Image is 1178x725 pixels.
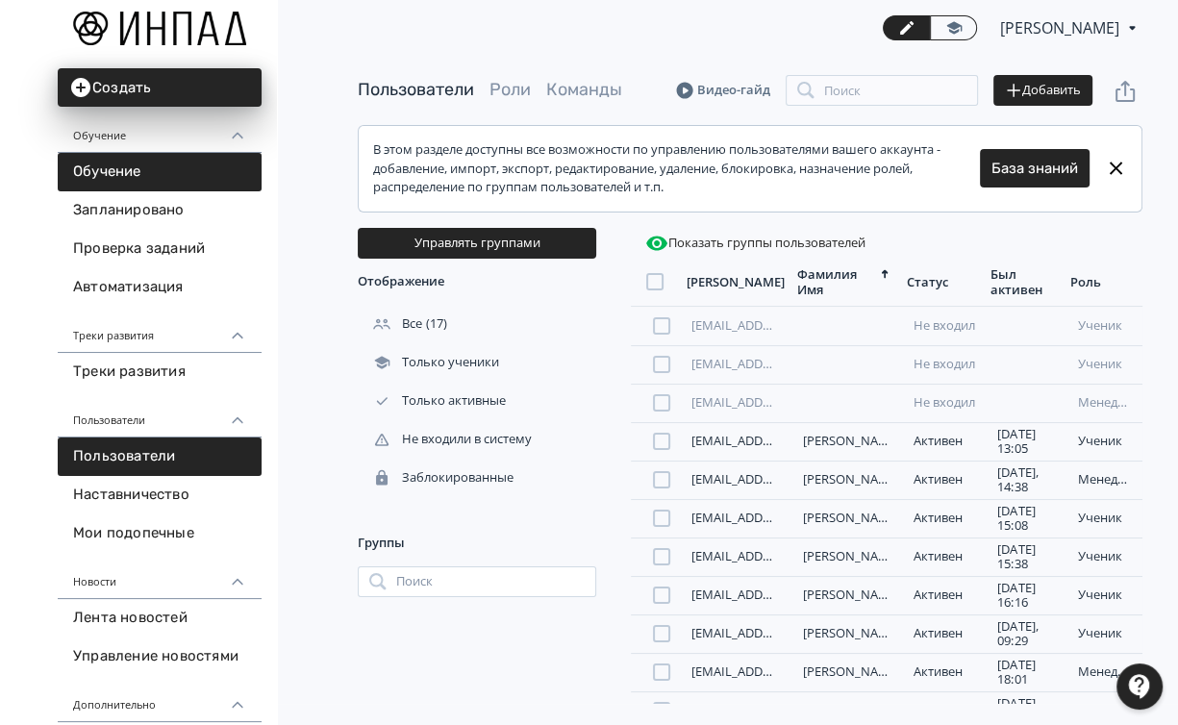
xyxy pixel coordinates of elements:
[58,353,262,391] a: Треки развития
[58,107,262,153] div: Обучение
[997,658,1063,687] div: [DATE] 18:01
[546,79,622,100] a: Команды
[1078,318,1135,334] div: ученик
[58,153,262,191] a: Обучение
[914,434,979,449] div: Активен
[1114,80,1137,103] svg: Экспорт пользователей файлом
[691,662,894,680] a: [EMAIL_ADDRESS][DOMAIN_NAME]
[358,259,596,305] div: Отображение
[1070,274,1101,290] div: Роль
[993,75,1092,106] button: Добавить
[914,664,979,680] div: Активен
[797,266,875,299] div: Фамилия Имя
[930,15,977,40] a: Переключиться в режим ученика
[802,470,899,487] a: [PERSON_NAME]
[997,542,1063,572] div: [DATE] 15:38
[1078,703,1135,718] div: ученик
[802,432,899,449] a: [PERSON_NAME]
[691,355,894,372] a: [EMAIL_ADDRESS][DOMAIN_NAME]
[991,158,1078,180] a: База знаний
[1078,357,1135,372] div: ученик
[358,79,474,100] a: Пользователи
[914,318,979,334] div: Не входил
[58,514,262,553] a: Мои подопечные
[907,274,948,290] div: Статус
[914,626,979,641] div: Активен
[58,268,262,307] a: Автоматизация
[802,586,899,603] a: [PERSON_NAME]
[58,676,262,722] div: Дополнительно
[1078,395,1135,411] div: менеджер
[802,509,899,526] a: [PERSON_NAME]
[1078,587,1135,603] div: ученик
[1078,511,1135,526] div: ученик
[58,191,262,230] a: Запланировано
[691,509,894,526] a: [EMAIL_ADDRESS][DOMAIN_NAME]
[489,79,531,100] a: Роли
[358,520,596,566] div: Группы
[802,662,899,680] a: [PERSON_NAME]
[1078,549,1135,564] div: ученик
[1078,434,1135,449] div: ученик
[58,307,262,353] div: Треки развития
[358,315,426,333] div: Все
[914,703,979,718] div: Активен
[997,427,1063,457] div: [DATE] 13:05
[980,149,1090,187] button: База знаний
[358,431,536,448] div: Не входили в систему
[997,465,1063,495] div: [DATE], 14:38
[358,392,510,410] div: Только активные
[73,12,246,45] img: https://files.teachbase.ru/system/account/58650/logo/medium-966040031503a617430251e10084073c.png
[691,547,894,564] a: [EMAIL_ADDRESS][DOMAIN_NAME]
[58,437,262,476] a: Пользователи
[914,587,979,603] div: Активен
[1078,626,1135,641] div: ученик
[914,472,979,487] div: Активен
[58,637,262,676] a: Управление новостями
[373,140,980,197] div: В этом разделе доступны все возможности по управлению пользователями вашего аккаунта - добавление...
[1000,16,1122,39] span: Анастасия Голубева
[691,316,894,334] a: [EMAIL_ADDRESS][DOMAIN_NAME]
[1078,472,1135,487] div: менеджер
[1078,664,1135,680] div: менеджер
[691,393,894,411] a: [EMAIL_ADDRESS][DOMAIN_NAME]
[691,470,894,487] a: [EMAIL_ADDRESS][DOMAIN_NAME]
[676,81,770,100] a: Видео-гайд
[914,357,979,372] div: Не входил
[997,504,1063,534] div: [DATE] 15:08
[58,476,262,514] a: Наставничество
[691,432,894,449] a: [EMAIL_ADDRESS][DOMAIN_NAME]
[358,469,517,487] div: Заблокированные
[358,354,503,371] div: Только ученики
[687,274,785,290] div: [PERSON_NAME]
[58,230,262,268] a: Проверка заданий
[358,228,596,259] button: Управлять группами
[358,305,596,343] div: (17)
[997,581,1063,611] div: [DATE] 16:16
[802,624,899,641] a: [PERSON_NAME]
[58,599,262,637] a: Лента новостей
[802,547,899,564] a: [PERSON_NAME]
[691,624,894,641] a: [EMAIL_ADDRESS][DOMAIN_NAME]
[58,553,262,599] div: Новости
[691,586,894,603] a: [EMAIL_ADDRESS][DOMAIN_NAME]
[914,511,979,526] div: Активен
[58,68,262,107] button: Создать
[997,619,1063,649] div: [DATE], 09:29
[641,228,869,259] button: Показать группы пользователей
[990,266,1048,299] div: Был активен
[58,391,262,437] div: Пользователи
[914,395,979,411] div: Не входил
[914,549,979,564] div: Активен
